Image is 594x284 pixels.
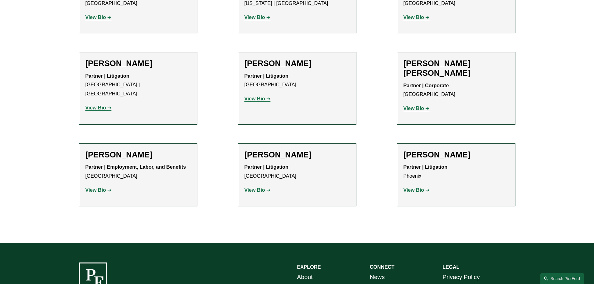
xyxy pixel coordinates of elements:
[442,264,459,270] strong: LEGAL
[244,187,271,193] a: View Bio
[85,105,106,110] strong: View Bio
[403,83,449,88] strong: Partner | Corporate
[370,272,385,283] a: News
[85,187,112,193] a: View Bio
[297,272,313,283] a: About
[244,163,350,181] p: [GEOGRAPHIC_DATA]
[244,96,271,101] a: View Bio
[244,15,265,20] strong: View Bio
[85,72,191,99] p: [GEOGRAPHIC_DATA] | [GEOGRAPHIC_DATA]
[403,81,509,99] p: [GEOGRAPHIC_DATA]
[403,15,430,20] a: View Bio
[85,15,106,20] strong: View Bio
[403,150,509,160] h2: [PERSON_NAME]
[244,73,288,79] strong: Partner | Litigation
[85,73,129,79] strong: Partner | Litigation
[403,59,509,78] h2: [PERSON_NAME] [PERSON_NAME]
[403,187,430,193] a: View Bio
[370,264,394,270] strong: CONNECT
[442,272,480,283] a: Privacy Policy
[85,59,191,68] h2: [PERSON_NAME]
[403,187,424,193] strong: View Bio
[244,187,265,193] strong: View Bio
[85,105,112,110] a: View Bio
[244,59,350,68] h2: [PERSON_NAME]
[244,96,265,101] strong: View Bio
[403,15,424,20] strong: View Bio
[540,273,584,284] a: Search this site
[244,72,350,90] p: [GEOGRAPHIC_DATA]
[85,15,112,20] a: View Bio
[403,106,424,111] strong: View Bio
[403,164,447,170] strong: Partner | Litigation
[85,187,106,193] strong: View Bio
[403,106,430,111] a: View Bio
[244,15,271,20] a: View Bio
[85,163,191,181] p: [GEOGRAPHIC_DATA]
[244,150,350,160] h2: [PERSON_NAME]
[244,164,288,170] strong: Partner | Litigation
[403,163,509,181] p: Phoenix
[85,164,186,170] strong: Partner | Employment, Labor, and Benefits
[297,264,321,270] strong: EXPLORE
[85,150,191,160] h2: [PERSON_NAME]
